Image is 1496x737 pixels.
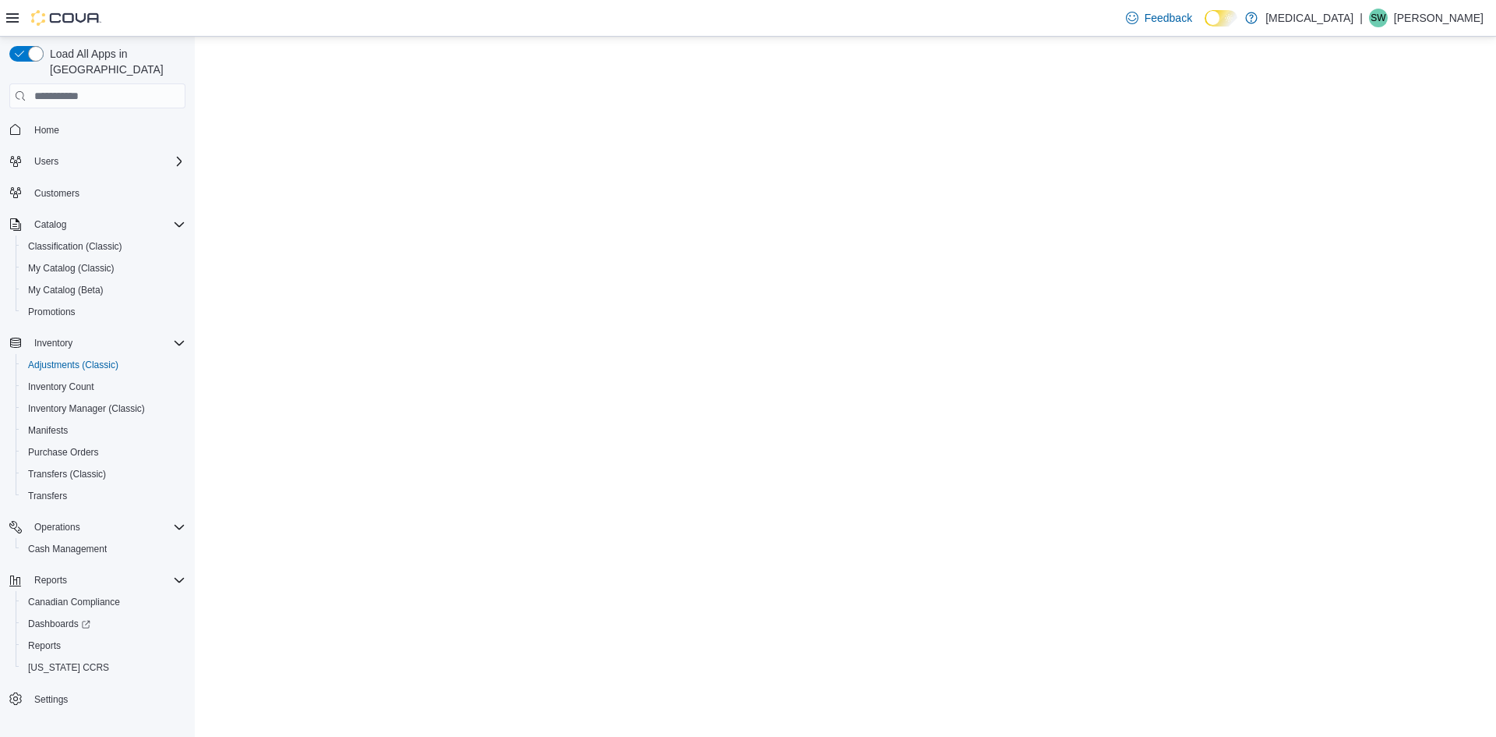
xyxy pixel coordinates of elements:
span: [US_STATE] CCRS [28,661,109,674]
a: Adjustments (Classic) [22,356,125,374]
button: Transfers (Classic) [16,463,192,485]
span: Settings [34,693,68,706]
span: Dark Mode [1205,27,1205,27]
a: Inventory Count [22,377,101,396]
button: Inventory Count [16,376,192,398]
span: Catalog [28,215,185,234]
span: Purchase Orders [22,443,185,462]
a: Cash Management [22,540,113,558]
button: Users [3,151,192,172]
button: My Catalog (Beta) [16,279,192,301]
span: Cash Management [28,543,107,555]
span: Promotions [22,303,185,321]
span: Classification (Classic) [22,237,185,256]
span: Operations [28,518,185,537]
button: Inventory Manager (Classic) [16,398,192,420]
a: Feedback [1120,2,1198,34]
span: Customers [34,187,79,200]
a: My Catalog (Classic) [22,259,121,278]
a: Canadian Compliance [22,593,126,611]
p: [PERSON_NAME] [1394,9,1484,27]
a: [US_STATE] CCRS [22,658,115,677]
button: Cash Management [16,538,192,560]
a: Transfers (Classic) [22,465,112,484]
span: Canadian Compliance [22,593,185,611]
button: My Catalog (Classic) [16,257,192,279]
span: Dashboards [22,615,185,633]
button: Manifests [16,420,192,441]
span: Feedback [1145,10,1192,26]
span: Reports [28,571,185,590]
button: Operations [28,518,86,537]
span: My Catalog (Classic) [22,259,185,278]
span: Inventory [34,337,72,349]
span: Home [28,119,185,139]
span: Promotions [28,306,76,318]
button: Home [3,118,192,140]
span: Inventory [28,334,185,353]
a: Settings [28,690,74,709]
span: Operations [34,521,80,533]
button: Customers [3,182,192,204]
a: Dashboards [22,615,97,633]
span: Inventory Manager (Classic) [22,399,185,418]
button: Catalog [28,215,72,234]
button: Settings [3,688,192,710]
a: My Catalog (Beta) [22,281,110,299]
span: Transfers (Classic) [28,468,106,480]
img: Cova [31,10,101,26]
a: Purchase Orders [22,443,105,462]
span: Washington CCRS [22,658,185,677]
a: Transfers [22,487,73,505]
button: Reports [3,569,192,591]
span: Purchase Orders [28,446,99,459]
span: Settings [28,689,185,709]
span: Reports [28,640,61,652]
span: Manifests [22,421,185,440]
span: Inventory Manager (Classic) [28,402,145,415]
span: Transfers (Classic) [22,465,185,484]
a: Inventory Manager (Classic) [22,399,151,418]
input: Dark Mode [1205,10,1237,27]
span: Transfers [28,490,67,502]
a: Reports [22,636,67,655]
span: Catalog [34,218,66,231]
span: Load All Apps in [GEOGRAPHIC_DATA] [44,46,185,77]
span: Adjustments (Classic) [28,359,118,371]
p: | [1360,9,1363,27]
span: Dashboards [28,618,90,630]
span: Users [28,152,185,171]
span: My Catalog (Classic) [28,262,115,275]
span: Adjustments (Classic) [22,356,185,374]
button: [US_STATE] CCRS [16,657,192,679]
span: Inventory Count [28,381,94,393]
span: Reports [22,636,185,655]
button: Transfers [16,485,192,507]
button: Operations [3,516,192,538]
a: Manifests [22,421,74,440]
button: Users [28,152,65,171]
button: Classification (Classic) [16,236,192,257]
a: Classification (Classic) [22,237,129,256]
button: Reports [28,571,73,590]
button: Purchase Orders [16,441,192,463]
span: My Catalog (Beta) [28,284,104,296]
span: Inventory Count [22,377,185,396]
span: Transfers [22,487,185,505]
a: Customers [28,184,86,203]
span: Home [34,124,59,136]
a: Home [28,121,65,140]
button: Inventory [3,332,192,354]
span: Customers [28,183,185,203]
span: My Catalog (Beta) [22,281,185,299]
button: Reports [16,635,192,657]
button: Adjustments (Classic) [16,354,192,376]
button: Catalog [3,214,192,236]
span: Cash Management [22,540,185,558]
button: Canadian Compliance [16,591,192,613]
span: Classification (Classic) [28,240,122,253]
a: Dashboards [16,613,192,635]
a: Promotions [22,303,82,321]
span: Users [34,155,58,168]
span: Canadian Compliance [28,596,120,608]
